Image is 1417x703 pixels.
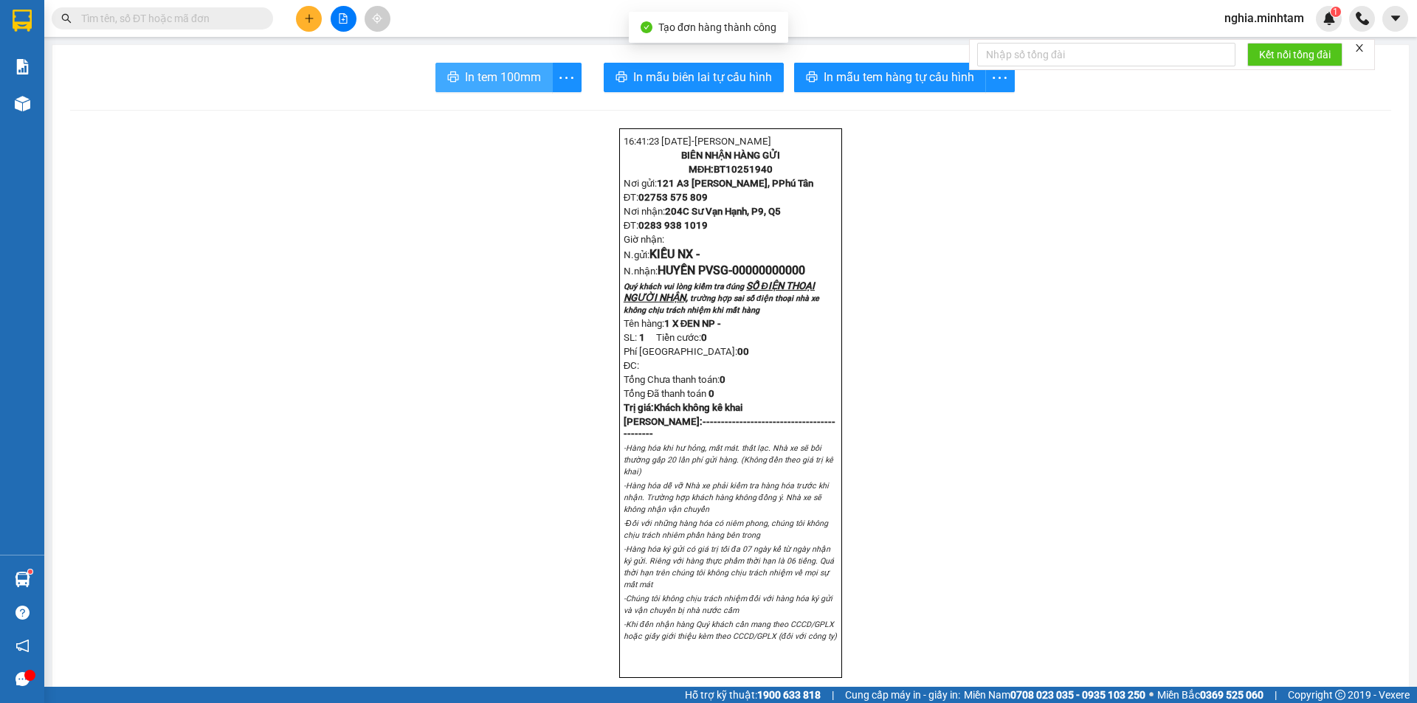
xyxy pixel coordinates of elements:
strong: [PERSON_NAME]:-------------------------------------------- [624,416,835,439]
strong: MĐH: [689,164,773,175]
span: more [986,69,1014,87]
span: 1 [639,332,645,343]
em: -Khi đến nhận hàng Quý khách cần mang theo CCCD/GPLX hoặc giấy giới thiệu kèm theo CCCD/GPLX (đối... [624,620,837,641]
span: printer [616,71,627,85]
span: Miền Nam [964,687,1145,703]
em: -Chúng tôi không chịu trách nhiệm đối với hàng hóa ký gửi và vận chuyển bị nhà nước cấm [624,594,832,615]
span: file-add [338,13,348,24]
span: KIỀU NX - [649,247,700,261]
span: 0 [720,374,725,385]
input: Nhập số tổng đài [977,43,1235,66]
span: question-circle [15,606,30,620]
strong: 0369 525 060 [1200,689,1263,701]
span: check-circle [641,21,652,33]
span: Quý khách vui lòng kiểm tra đúng [624,282,745,291]
span: In mẫu tem hàng tự cấu hình [824,68,974,86]
button: printerIn tem 100mm [435,63,553,92]
span: Tổng Chưa thanh toán: [624,374,725,385]
span: 0283 938 1019 [638,220,708,231]
span: Tên hàng: [624,318,722,329]
span: N.gửi: [624,249,700,260]
span: ĐC: [624,360,640,371]
strong: 0708 023 035 - 0935 103 250 [1010,689,1145,701]
span: ⚪️ [1149,692,1154,698]
span: 02753 575 809 [638,192,708,203]
span: 0 [708,388,714,399]
button: caret-down [1382,6,1408,32]
span: ĐT: [624,220,639,231]
span: 1 [1333,7,1338,17]
span: 121 A3 [PERSON_NAME], PPhú Tân [657,178,813,189]
span: nghia.minhtam [1213,9,1316,27]
button: more [985,63,1015,92]
strong: BIÊN NHẬN HÀNG GỬI [681,150,780,161]
span: Tạo đơn hàng thành công [658,21,776,33]
span: 0 [743,346,749,357]
span: BT10251940 [714,164,773,175]
span: In mẫu biên lai tự cấu hình [633,68,772,86]
span: SL: [624,332,637,343]
span: [PERSON_NAME] [694,136,771,147]
span: caret-down [1389,12,1402,25]
span: message [15,672,30,686]
sup: 1 [28,569,32,574]
span: more [553,69,581,87]
strong: 0 [737,346,749,357]
img: warehouse-icon [15,572,30,587]
span: printer [447,71,459,85]
span: | [832,687,834,703]
button: more [552,63,582,92]
span: In tem 100mm [465,68,541,86]
span: Tiền cước: [656,332,707,343]
em: -Hàng hóa dễ vỡ Nhà xe phải kiểm tra hàng hóa trước khi nhận. Trường hợp khách hàng không đồng ý.... [624,481,829,514]
span: aim [372,13,382,24]
strong: 1900 633 818 [757,689,821,701]
span: 204C Sư Vạn Hạnh, P9, Q5 [665,206,781,217]
span: search [61,13,72,24]
em: -Đối với những hàng hóa có niêm phong, chúng tôi không chịu trách nhiêm phần hàng bên trong [624,519,828,540]
span: Giờ nhận: [624,234,664,245]
button: file-add [331,6,356,32]
input: Tìm tên, số ĐT hoặc mã đơn [81,10,255,27]
img: phone-icon [1356,12,1369,25]
span: Cung cấp máy in - giấy in: [845,687,960,703]
span: ĐT: [624,192,639,203]
em: -Hàng hóa ký gửi có giá trị tối đa 07 ngày kể từ ngày nhận ký gửi. Riêng với hàng thực phẩm thời ... [624,544,834,589]
span: trường hợp sai số điện thoại nhà xe không chịu trách nhiệm khi mất hàng [624,294,820,315]
span: Nơi nhận: [624,206,781,217]
button: aim [365,6,390,32]
img: icon-new-feature [1323,12,1336,25]
sup: 1 [1331,7,1341,17]
button: Kết nối tổng đài [1247,43,1342,66]
span: 0 [701,332,707,343]
img: logo-vxr [13,10,32,32]
span: plus [304,13,314,24]
span: Phí [GEOGRAPHIC_DATA]: [624,346,749,357]
span: 16:41:23 [DATE]- [624,136,771,147]
img: solution-icon [15,59,30,75]
span: Nơi gửi: [624,178,813,189]
span: notification [15,639,30,653]
span: SỐ ĐIỆN THOẠI NGƯỜI NHẬN, [624,280,815,303]
span: Kết nối tổng đài [1259,46,1331,63]
span: N.nhận: [624,266,805,277]
span: Tổng Đã thanh toán [624,388,707,399]
button: printerIn mẫu tem hàng tự cấu hình [794,63,986,92]
span: Hỗ trợ kỹ thuật: [685,687,821,703]
span: Miền Bắc [1157,687,1263,703]
span: copyright [1335,690,1345,700]
span: | [1275,687,1277,703]
span: Trị giá: [624,402,654,413]
span: 1 X ĐEN NP - [664,318,722,329]
span: printer [806,71,818,85]
button: printerIn mẫu biên lai tự cấu hình [604,63,784,92]
em: -Hàng hóa khi hư hỏng, mất mát. thất lạc. Nhà xe sẽ bồi thường gấp 20 lần phí gửi hàng. (Không đề... [624,443,833,477]
span: Khách không kê khai [654,402,742,413]
span: close [1354,43,1365,53]
img: warehouse-icon [15,96,30,111]
span: HUYỀN PVSG- [658,263,732,277]
button: plus [296,6,322,32]
span: 00000000000 [732,263,805,277]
